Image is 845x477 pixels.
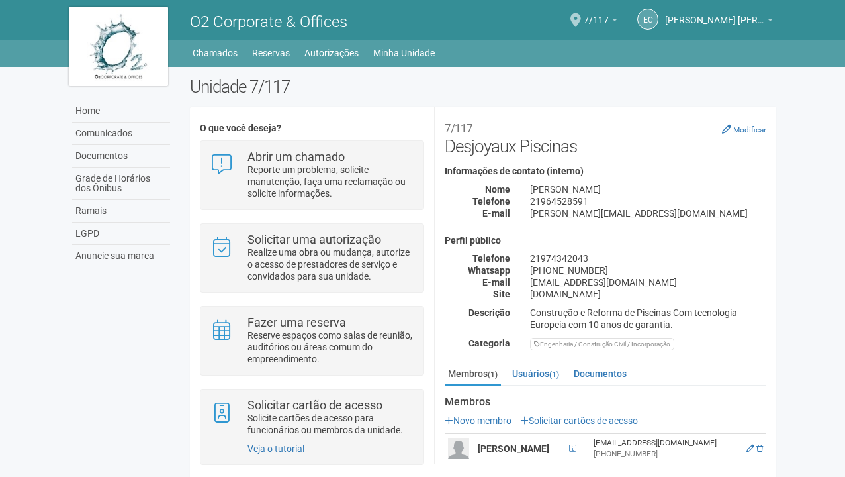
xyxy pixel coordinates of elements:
strong: Membros [445,396,766,408]
small: (1) [488,370,498,379]
div: Construção e Reforma de Piscinas Com tecnologia Europeia com 10 anos de garantia. [520,307,776,331]
strong: E-mail [482,208,510,219]
div: 21964528591 [520,195,776,207]
strong: Categoria [468,338,510,348]
small: (1) [549,370,559,379]
h4: O que você deseja? [200,123,424,133]
strong: Fazer uma reserva [247,315,346,329]
div: [PERSON_NAME][EMAIL_ADDRESS][DOMAIN_NAME] [520,207,776,219]
div: Engenharia / Construção Civil / Incorporação [530,338,674,350]
a: [PERSON_NAME] [PERSON_NAME] [665,17,773,27]
a: Anuncie sua marca [72,245,170,267]
div: [PHONE_NUMBER] [520,264,776,276]
a: Solicitar cartão de acesso Solicite cartões de acesso para funcionários ou membros da unidade. [210,399,414,436]
a: 7/117 [584,17,617,27]
a: Documentos [570,364,630,384]
p: Realize uma obra ou mudança, autorize o acesso de prestadores de serviço e convidados para sua un... [247,246,414,282]
a: Minha Unidade [373,44,435,62]
span: 7/117 [584,2,609,25]
span: Ericson candido da costa silva [665,2,764,25]
a: Excluir membro [756,444,763,453]
h4: Informações de contato (interno) [445,166,766,176]
a: Ec [637,9,658,30]
span: O2 Corporate & Offices [190,13,347,31]
a: LGPD [72,223,170,245]
p: Reporte um problema, solicite manutenção, faça uma reclamação ou solicite informações. [247,164,414,199]
a: Modificar [722,124,766,134]
div: 21974342043 [520,252,776,264]
a: Editar membro [746,444,754,453]
strong: Site [493,289,510,299]
small: 7/117 [445,122,472,135]
h4: Perfil público [445,236,766,246]
a: Reservas [252,44,290,62]
a: Comunicados [72,123,170,145]
a: Documentos [72,145,170,168]
div: [EMAIL_ADDRESS][DOMAIN_NAME] [594,437,736,449]
strong: Descrição [468,307,510,318]
a: Membros(1) [445,364,501,386]
h2: Desjoyaux Piscinas [445,117,766,156]
div: [DOMAIN_NAME] [520,288,776,300]
a: Veja o tutorial [247,443,304,454]
a: Abrir um chamado Reporte um problema, solicite manutenção, faça uma reclamação ou solicite inform... [210,151,414,199]
p: Reserve espaços como salas de reunião, auditórios ou áreas comum do empreendimento. [247,329,414,365]
a: Solicitar uma autorização Realize uma obra ou mudança, autorize o acesso de prestadores de serviç... [210,234,414,282]
a: Chamados [193,44,238,62]
img: user.png [448,438,469,459]
h2: Unidade 7/117 [190,77,777,97]
div: [PHONE_NUMBER] [594,449,736,460]
strong: Whatsapp [468,265,510,276]
a: Ramais [72,200,170,223]
a: Usuários(1) [509,364,562,384]
img: logo.jpg [69,7,168,86]
a: Solicitar cartões de acesso [520,415,638,426]
strong: Nome [485,184,510,195]
div: [PERSON_NAME] [520,184,776,195]
strong: Solicitar uma autorização [247,233,381,246]
small: Modificar [733,125,766,134]
p: Solicite cartões de acesso para funcionários ou membros da unidade. [247,412,414,436]
a: Home [72,100,170,123]
strong: Telefone [472,253,510,264]
a: Grade de Horários dos Ônibus [72,168,170,200]
strong: [PERSON_NAME] [478,443,549,454]
strong: E-mail [482,277,510,288]
strong: Abrir um chamado [247,150,345,164]
a: Novo membro [445,415,511,426]
strong: Solicitar cartão de acesso [247,398,382,412]
strong: Telefone [472,196,510,207]
a: Fazer uma reserva Reserve espaços como salas de reunião, auditórios ou áreas comum do empreendime... [210,317,414,365]
div: [EMAIL_ADDRESS][DOMAIN_NAME] [520,276,776,288]
a: Autorizações [304,44,359,62]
